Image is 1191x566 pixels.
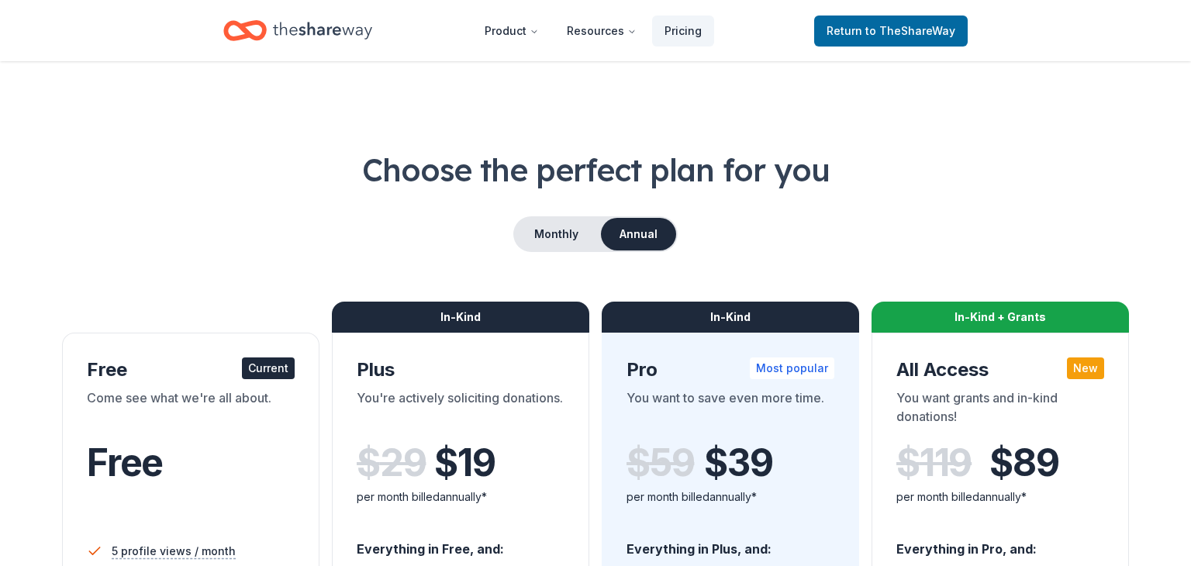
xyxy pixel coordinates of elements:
[112,542,236,561] span: 5 profile views / month
[896,388,1104,432] div: You want grants and in-kind donations!
[827,22,955,40] span: Return
[872,302,1129,333] div: In-Kind + Grants
[434,441,495,485] span: $ 19
[554,16,649,47] button: Resources
[472,12,714,49] nav: Main
[357,488,564,506] div: per month billed annually*
[87,388,295,432] div: Come see what we're all about.
[1067,357,1104,379] div: New
[87,440,163,485] span: Free
[704,441,772,485] span: $ 39
[357,388,564,432] div: You're actively soliciting donations.
[627,388,834,432] div: You want to save even more time.
[472,16,551,47] button: Product
[865,24,955,37] span: to TheShareWay
[896,357,1104,382] div: All Access
[602,302,859,333] div: In-Kind
[627,526,834,559] div: Everything in Plus, and:
[87,357,295,382] div: Free
[357,526,564,559] div: Everything in Free, and:
[627,357,834,382] div: Pro
[814,16,968,47] a: Returnto TheShareWay
[332,302,589,333] div: In-Kind
[627,488,834,506] div: per month billed annually*
[652,16,714,47] a: Pricing
[896,488,1104,506] div: per month billed annually*
[750,357,834,379] div: Most popular
[515,218,598,250] button: Monthly
[242,357,295,379] div: Current
[223,12,372,49] a: Home
[896,526,1104,559] div: Everything in Pro, and:
[989,441,1058,485] span: $ 89
[357,357,564,382] div: Plus
[601,218,676,250] button: Annual
[62,148,1129,192] h1: Choose the perfect plan for you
